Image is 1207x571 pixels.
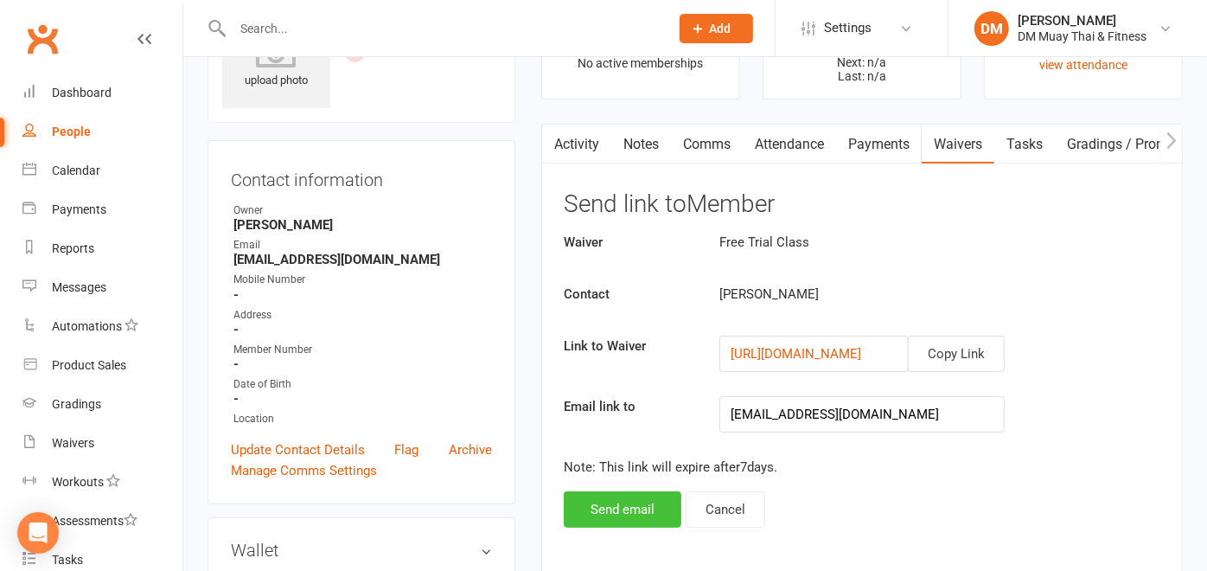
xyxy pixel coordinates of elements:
label: Email link to [551,396,706,417]
button: Cancel [686,491,765,528]
a: Clubworx [21,17,64,61]
strong: [PERSON_NAME] [233,217,492,233]
div: Waivers [52,436,94,450]
span: Cancelled member [369,44,489,58]
label: Contact [551,284,706,305]
strong: - [233,287,492,303]
a: Waivers [22,424,182,463]
a: Reports [22,229,182,268]
div: Open Intercom Messenger [17,512,59,554]
a: Assessments [22,502,182,541]
a: Waivers [922,125,994,164]
a: Archive [449,439,492,460]
div: Gradings [52,397,101,411]
div: Dashboard [52,86,112,99]
a: Messages [22,268,182,307]
span: Add [710,22,731,35]
div: Member Number [233,342,492,358]
div: Date of Birth [233,376,492,393]
a: Product Sales [22,346,182,385]
div: Reports [52,241,94,255]
div: DM [974,11,1009,46]
span: No active memberships [578,56,704,70]
a: Manage Comms Settings [231,460,377,481]
a: People [22,112,182,151]
h3: Send link to Member [564,191,1160,218]
p: Next: n/a Last: n/a [779,55,945,83]
a: view attendance [1039,58,1127,72]
div: Assessments [52,514,137,528]
div: Tasks [52,553,83,567]
label: Link to Waiver [551,336,706,356]
label: Waiver [551,232,706,253]
div: Automations [52,319,122,333]
div: DM Muay Thai & Fitness [1018,29,1146,44]
a: Notes [611,125,671,164]
span: Settings [824,9,872,48]
div: [PERSON_NAME] [1018,13,1146,29]
div: People [52,125,91,138]
a: [URL][DOMAIN_NAME] [731,346,861,362]
a: Update Contact Details [231,439,365,460]
p: Note: This link will expire after 7 days. [564,457,1160,478]
a: Activity [542,125,611,164]
a: Payments [836,125,922,164]
a: Automations [22,307,182,346]
strong: - [233,322,492,337]
h3: Wallet [231,541,492,560]
div: Payments [52,202,106,216]
div: upload photo [222,33,330,90]
button: Send email [564,491,681,528]
a: Workouts [22,463,182,502]
a: Calendar [22,151,182,190]
a: Tasks [994,125,1055,164]
a: Comms [671,125,743,164]
button: Copy Link [908,336,1005,372]
strong: - [233,391,492,407]
div: Messages [52,280,106,294]
a: Dashboard [22,74,182,112]
div: Free Trial Class [706,232,1070,253]
button: Add [680,14,753,43]
a: Payments [22,190,182,229]
div: Workouts [52,475,104,489]
a: Gradings [22,385,182,424]
div: Email [233,237,492,253]
div: Product Sales [52,358,126,372]
div: Mobile Number [233,272,492,288]
div: [PERSON_NAME] [706,284,1070,305]
strong: - [233,356,492,372]
div: Calendar [52,164,100,177]
input: Search... [227,16,657,41]
div: Owner [233,202,492,219]
div: Location [233,411,492,427]
a: Attendance [743,125,836,164]
a: Flag [395,439,419,460]
h3: Contact information [231,164,492,189]
strong: [EMAIL_ADDRESS][DOMAIN_NAME] [233,252,492,267]
div: Address [233,307,492,324]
